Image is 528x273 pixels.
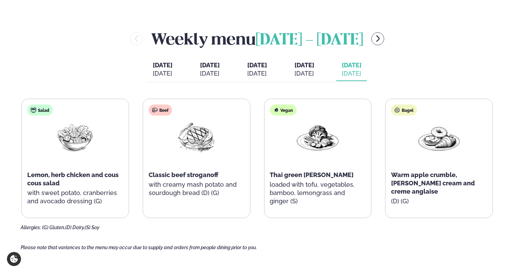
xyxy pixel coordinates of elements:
h2: Weekly menu [151,28,363,50]
button: [DATE] [DATE] [336,58,367,81]
span: [DATE] [295,61,314,69]
span: (D) Dairy, [65,225,85,230]
div: [DATE] [247,69,267,78]
button: [DATE] [DATE] [195,58,225,81]
img: salad.svg [31,107,36,113]
img: Beef-Meat.png [175,121,219,153]
div: [DATE] [342,69,361,78]
div: [DATE] [153,69,172,78]
span: [DATE] [200,61,220,69]
div: Beef [149,105,172,116]
span: Classic beef stroganoff [149,171,218,178]
img: beef.svg [152,107,158,113]
div: [DATE] [200,69,220,78]
p: with creamy mash potato and sourdough bread (D) (G) [149,181,245,197]
div: Vegan [270,105,297,116]
span: [DATE] [153,61,172,69]
span: Please note that variances to the menu may occur due to supply and orders from people dining prio... [21,245,257,250]
div: [DATE] [295,69,314,78]
span: (S) Soy [85,225,99,230]
button: menu-btn-right [371,32,384,45]
div: Salad [27,105,53,116]
img: Croissant.png [417,121,461,153]
button: menu-btn-left [130,32,143,45]
img: Vegan.png [296,121,340,153]
span: Warm apple crumble, [PERSON_NAME] cream and creme anglaise [391,171,475,195]
span: Thai green [PERSON_NAME] [270,171,354,178]
p: loaded with tofu, vegetables, bamboo, lemongrass and ginger (S) [270,181,366,205]
button: [DATE] [DATE] [147,58,178,81]
span: [DATE] - [DATE] [256,33,363,48]
span: Lemon, herb chicken and cous cous salad [27,171,119,187]
img: Salad.png [53,121,97,153]
a: Cookie settings [7,252,21,266]
span: Allergies: [21,225,41,230]
button: [DATE] [DATE] [242,58,272,81]
div: Bagel [391,105,417,116]
img: bagle-new-16px.svg [395,107,400,113]
span: [DATE] [342,61,361,69]
p: (D) (G) [391,197,487,205]
button: [DATE] [DATE] [289,58,320,81]
img: Vegan.svg [273,107,279,113]
p: with sweet potato, cranberries and avocado dressing (G) [27,189,123,205]
span: (G) Gluten, [42,225,65,230]
span: [DATE] [247,61,267,69]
